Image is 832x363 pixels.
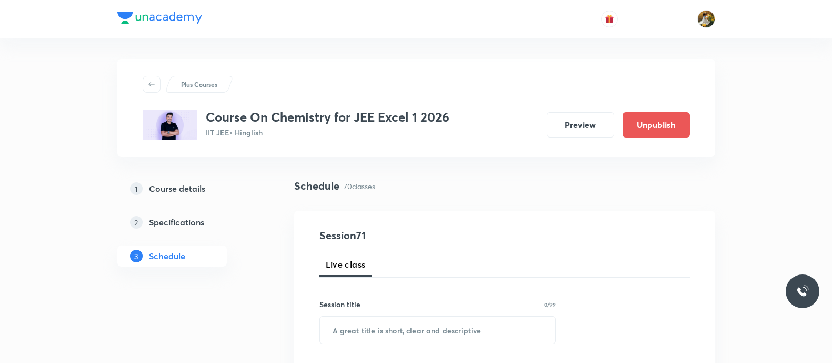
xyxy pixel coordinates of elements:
[601,11,618,27] button: avatar
[623,112,690,138] button: Unpublish
[143,110,197,140] img: 600F2200-9674-4C61-854A-0396C2D3CADA_plus.png
[320,317,556,344] input: A great title is short, clear and descriptive
[344,181,375,192] p: 70 classes
[117,12,202,24] img: Company Logo
[206,127,449,138] p: IIT JEE • Hinglish
[544,302,556,307] p: 0/99
[130,250,143,262] p: 3
[130,216,143,229] p: 2
[117,12,202,27] a: Company Logo
[117,178,260,199] a: 1Course details
[181,80,217,89] p: Plus Courses
[547,112,614,138] button: Preview
[326,258,366,271] span: Live class
[130,182,143,195] p: 1
[206,110,449,125] h3: Course On Chemistry for JEE Excel 1 2026
[149,250,185,262] h5: Schedule
[605,14,614,24] img: avatar
[294,178,339,194] h4: Schedule
[796,285,809,298] img: ttu
[117,212,260,233] a: 2Specifications
[149,182,205,195] h5: Course details
[149,216,204,229] h5: Specifications
[319,228,512,243] h4: Session 71
[319,299,360,310] h6: Session title
[697,10,715,28] img: Gayatri Chillure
